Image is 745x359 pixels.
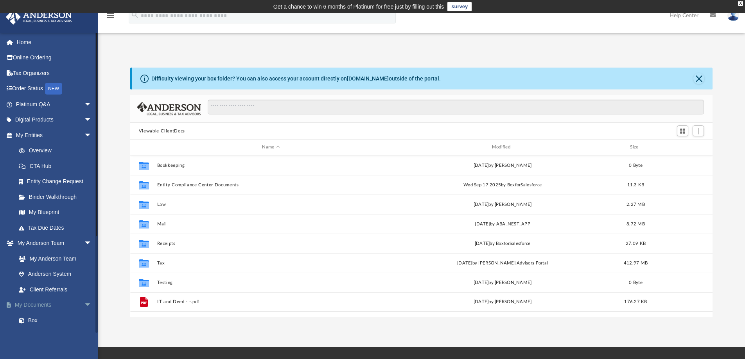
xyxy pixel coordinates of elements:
[84,96,100,113] span: arrow_drop_down
[157,182,385,188] button: Entity Compliance Center Documents
[388,162,616,169] div: [DATE] by [PERSON_NAME]
[106,15,115,20] a: menu
[5,34,104,50] a: Home
[626,241,646,245] span: 27.09 KB
[11,189,104,205] a: Binder Walkthrough
[273,2,444,11] div: Get a chance to win 6 months of Platinum for free just by filling out this
[5,81,104,97] a: Order StatusNEW
[11,313,100,328] a: Box
[84,127,100,143] span: arrow_drop_down
[388,201,616,208] div: [DATE] by [PERSON_NAME]
[627,202,645,206] span: 2.27 MB
[624,300,647,304] span: 176.27 KB
[627,221,645,226] span: 8.72 MB
[5,50,104,66] a: Online Ordering
[5,65,104,81] a: Tax Organizers
[157,163,385,168] button: Bookkeeping
[157,299,385,304] button: LT and Deed - -.pdf
[84,112,100,128] span: arrow_drop_down
[11,220,104,236] a: Tax Due Dates
[157,241,385,246] button: Receipts
[5,236,100,251] a: My Anderson Teamarrow_drop_down
[84,297,100,313] span: arrow_drop_down
[738,1,743,6] div: close
[388,298,616,305] div: [DATE] by [PERSON_NAME]
[45,83,62,95] div: NEW
[5,297,104,313] a: My Documentsarrow_drop_down
[627,182,644,187] span: 11.3 KB
[388,220,616,227] div: [DATE] by ABA_NEST_APP
[5,127,104,143] a: My Entitiesarrow_drop_down
[347,75,389,82] a: [DOMAIN_NAME]
[208,100,704,114] input: Search files and folders
[447,2,472,11] a: survey
[677,125,689,136] button: Switch to Grid View
[11,158,104,174] a: CTA Hub
[629,280,643,284] span: 0 Byte
[5,96,104,112] a: Platinum Q&Aarrow_drop_down
[693,73,704,84] button: Close
[11,328,104,344] a: Meeting Minutes
[139,128,185,135] button: Viewable-ClientDocs
[11,266,100,282] a: Anderson System
[11,174,104,189] a: Entity Change Request
[629,163,643,167] span: 0 Byte
[388,240,616,247] div: [DATE] by BoxforSalesforce
[131,11,139,19] i: search
[4,9,74,25] img: Anderson Advisors Platinum Portal
[727,10,739,21] img: User Pic
[11,282,100,297] a: Client Referrals
[151,75,441,83] div: Difficulty viewing your box folder? You can also access your account directly on outside of the p...
[620,144,651,151] div: Size
[84,236,100,252] span: arrow_drop_down
[693,125,704,136] button: Add
[157,261,385,266] button: Tax
[157,280,385,285] button: Testing
[388,279,616,286] div: [DATE] by [PERSON_NAME]
[388,181,616,188] div: Wed Sep 17 2025 by BoxforSalesforce
[11,205,100,220] a: My Blueprint
[134,144,153,151] div: id
[130,155,713,317] div: grid
[624,261,648,265] span: 412.97 MB
[388,144,617,151] div: Modified
[157,202,385,207] button: Law
[11,251,96,266] a: My Anderson Team
[157,221,385,227] button: Mail
[388,259,616,266] div: [DATE] by [PERSON_NAME] Advisors Portal
[106,11,115,20] i: menu
[5,112,104,128] a: Digital Productsarrow_drop_down
[655,144,709,151] div: id
[11,143,104,159] a: Overview
[156,144,385,151] div: Name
